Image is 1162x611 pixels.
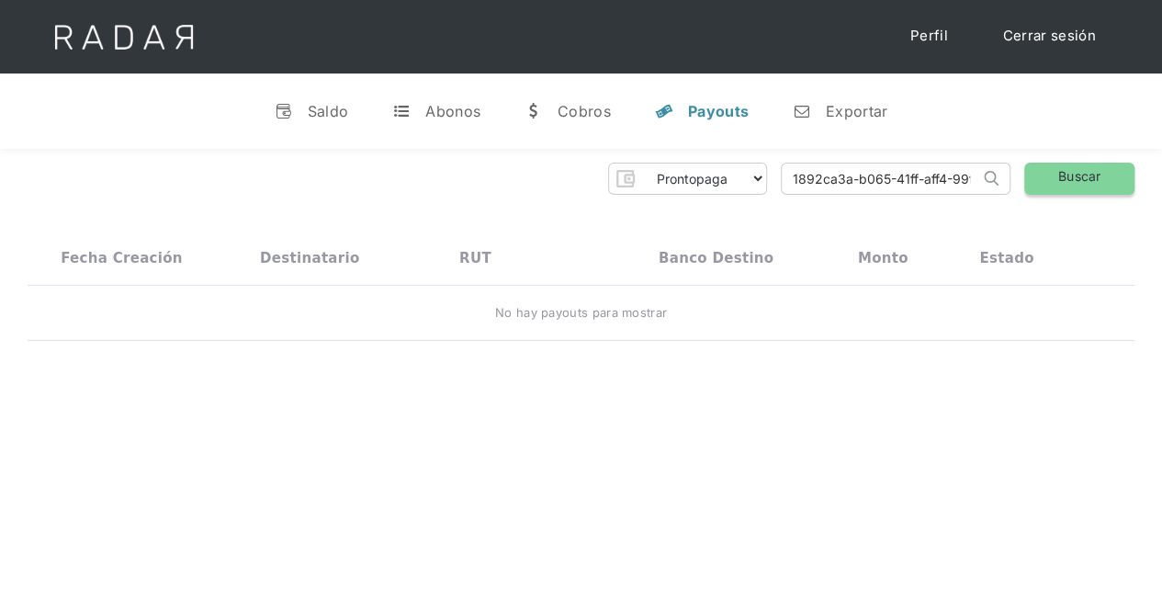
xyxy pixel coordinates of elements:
[985,18,1114,54] a: Cerrar sesión
[558,102,611,120] div: Cobros
[782,164,979,194] input: Busca por ID
[608,163,767,195] form: Form
[260,250,359,266] div: Destinatario
[892,18,966,54] a: Perfil
[793,102,811,120] div: n
[826,102,887,120] div: Exportar
[495,304,667,322] div: No hay payouts para mostrar
[308,102,349,120] div: Saldo
[858,250,908,266] div: Monto
[425,102,480,120] div: Abonos
[1024,163,1134,195] a: Buscar
[459,250,491,266] div: RUT
[61,250,183,266] div: Fecha creación
[525,102,543,120] div: w
[688,102,749,120] div: Payouts
[392,102,411,120] div: t
[275,102,293,120] div: v
[979,250,1033,266] div: Estado
[655,102,673,120] div: y
[659,250,773,266] div: Banco destino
